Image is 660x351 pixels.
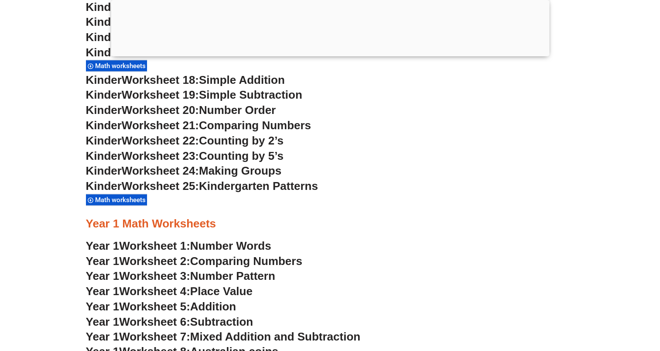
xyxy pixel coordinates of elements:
span: Kinder [86,103,122,117]
span: Worksheet 22: [122,134,199,147]
span: Mixed Addition and Subtraction [190,330,360,343]
a: Year 1Worksheet 7:Mixed Addition and Subtraction [86,330,361,343]
span: Worksheet 24: [122,164,199,177]
span: Kinder [86,46,122,59]
a: Year 1Worksheet 3:Number Pattern [86,269,275,282]
div: Math worksheets [86,60,147,72]
a: Year 1Worksheet 1:Number Words [86,239,271,252]
span: Worksheet 18: [122,73,199,86]
span: Kinder [86,119,122,132]
span: Worksheet 23: [122,149,199,162]
span: Math worksheets [95,196,148,204]
span: Making Groups [199,164,281,177]
iframe: Chat Widget [515,253,660,351]
span: Kinder [86,73,122,86]
span: Place Value [190,285,253,298]
span: Kinder [86,134,122,147]
a: Year 1Worksheet 5:Addition [86,300,236,313]
span: Kinder [86,164,122,177]
span: Worksheet 20: [122,103,199,117]
span: Kinder [86,88,122,101]
span: Subtraction [190,315,253,328]
span: Kinder [86,31,122,44]
span: Worksheet 2: [119,255,190,268]
span: Number Order [199,103,276,117]
span: Worksheet 3: [119,269,190,282]
span: Math worksheets [95,62,148,70]
span: Simple Subtraction [199,88,302,101]
span: Comparing Numbers [190,255,302,268]
span: Worksheet 1: [119,239,190,252]
span: Worksheet 7: [119,330,190,343]
a: Year 1Worksheet 4:Place Value [86,285,253,298]
span: Number Words [190,239,271,252]
span: Kinder [86,179,122,193]
span: Worksheet 19: [122,88,199,101]
span: Kindergarten Patterns [199,179,318,193]
span: Kinder [86,149,122,162]
span: Worksheet 4: [119,285,190,298]
span: Counting by 2’s [199,134,284,147]
span: Comparing Numbers [199,119,311,132]
a: Year 1Worksheet 6:Subtraction [86,315,253,328]
span: Number Pattern [190,269,275,282]
span: Counting by 5’s [199,149,284,162]
span: Addition [190,300,236,313]
a: Year 1Worksheet 2:Comparing Numbers [86,255,302,268]
span: Worksheet 5: [119,300,190,313]
span: Worksheet 21: [122,119,199,132]
span: Worksheet 6: [119,315,190,328]
h3: Year 1 Math Worksheets [86,217,575,231]
span: Worksheet 25: [122,179,199,193]
span: Kinder [86,0,122,14]
span: Simple Addition [199,73,285,86]
div: Math worksheets [86,194,147,206]
span: Kinder [86,15,122,28]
